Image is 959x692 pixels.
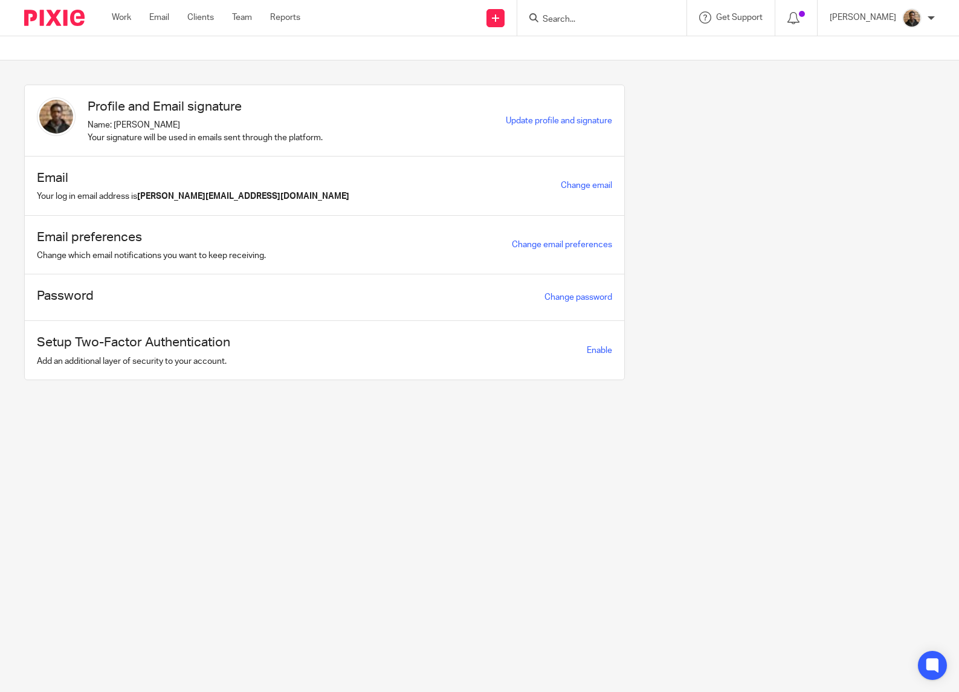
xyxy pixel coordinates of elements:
[902,8,922,28] img: WhatsApp%20Image%202025-04-23%20.jpg
[512,241,612,249] a: Change email preferences
[270,11,300,24] a: Reports
[37,286,94,305] h1: Password
[88,119,323,144] p: Name: [PERSON_NAME] Your signature will be used in emails sent through the platform.
[37,228,266,247] h1: Email preferences
[24,10,85,26] img: Pixie
[37,333,230,352] h1: Setup Two-Factor Authentication
[506,117,612,125] a: Update profile and signature
[137,192,349,201] b: [PERSON_NAME][EMAIL_ADDRESS][DOMAIN_NAME]
[149,11,169,24] a: Email
[37,190,349,202] p: Your log in email address is
[716,13,763,22] span: Get Support
[587,346,612,355] span: Enable
[112,11,131,24] a: Work
[541,15,650,25] input: Search
[37,250,266,262] p: Change which email notifications you want to keep receiving.
[232,11,252,24] a: Team
[37,169,349,187] h1: Email
[37,355,230,367] p: Add an additional layer of security to your account.
[544,293,612,302] a: Change password
[88,97,323,116] h1: Profile and Email signature
[187,11,214,24] a: Clients
[561,181,612,190] a: Change email
[37,97,76,136] img: WhatsApp%20Image%202025-04-23%20.jpg
[830,11,896,24] p: [PERSON_NAME]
